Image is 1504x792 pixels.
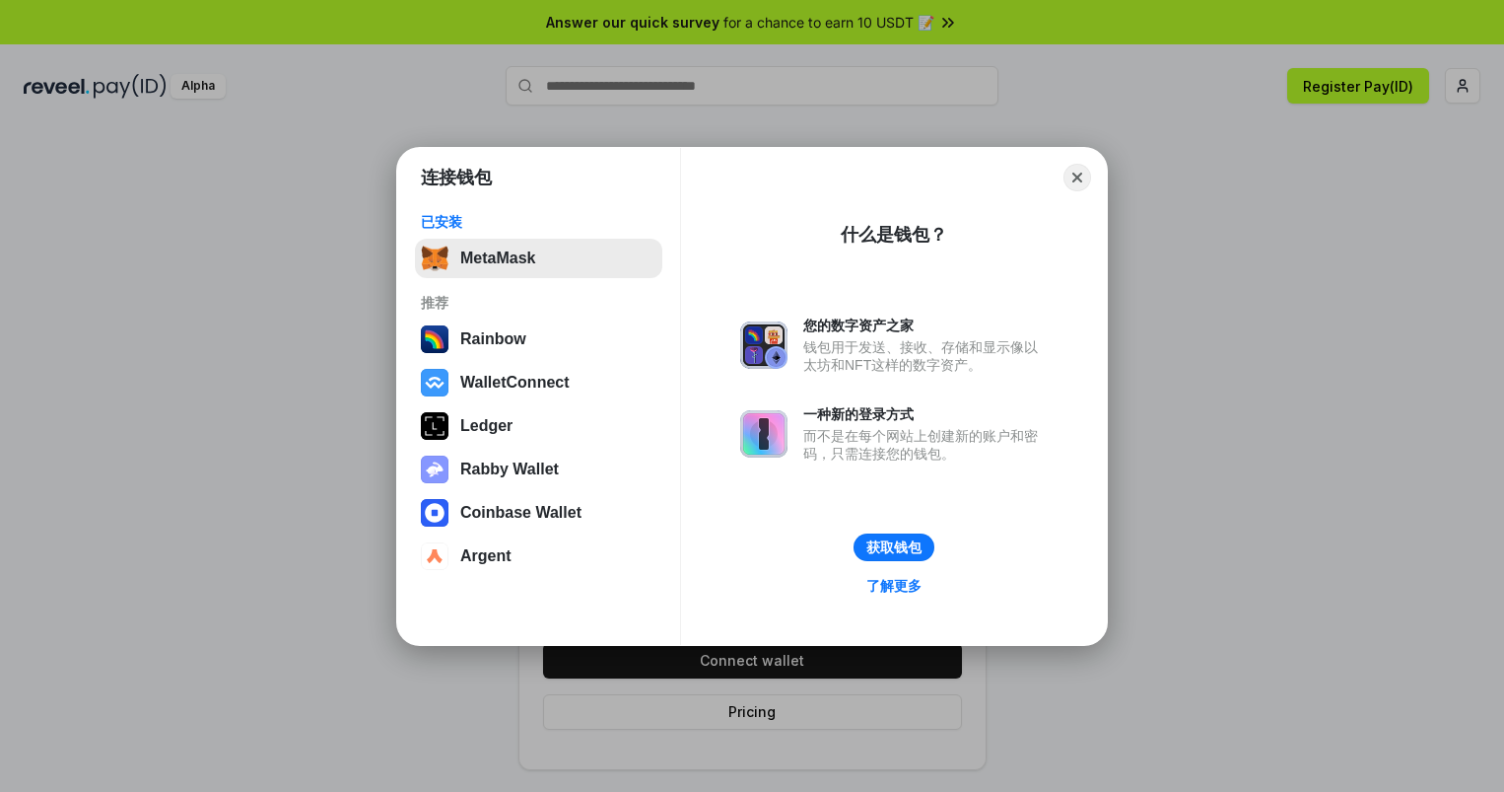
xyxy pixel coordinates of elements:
div: Coinbase Wallet [460,504,581,522]
img: svg+xml,%3Csvg%20xmlns%3D%22http%3A%2F%2Fwww.w3.org%2F2000%2Fsvg%22%20width%3D%2228%22%20height%3... [421,412,448,440]
button: Ledger [415,406,662,446]
div: 获取钱包 [866,539,922,556]
button: Close [1063,164,1091,191]
div: 您的数字资产之家 [803,317,1048,334]
img: svg+xml,%3Csvg%20xmlns%3D%22http%3A%2F%2Fwww.w3.org%2F2000%2Fsvg%22%20fill%3D%22none%22%20viewBox... [740,322,787,369]
img: svg+xml,%3Csvg%20width%3D%2228%22%20height%3D%2228%22%20viewBox%3D%220%200%2028%2028%22%20fill%3D... [421,499,448,527]
img: svg+xml,%3Csvg%20width%3D%2228%22%20height%3D%2228%22%20viewBox%3D%220%200%2028%2028%22%20fill%3D... [421,542,448,570]
img: svg+xml,%3Csvg%20fill%3D%22none%22%20height%3D%2233%22%20viewBox%3D%220%200%2035%2033%22%20width%... [421,245,448,272]
div: WalletConnect [460,374,570,392]
div: MetaMask [460,250,535,267]
button: Argent [415,537,662,576]
button: WalletConnect [415,363,662,402]
img: svg+xml,%3Csvg%20xmlns%3D%22http%3A%2F%2Fwww.w3.org%2F2000%2Fsvg%22%20fill%3D%22none%22%20viewBox... [421,456,448,483]
h1: 连接钱包 [421,166,492,189]
a: 了解更多 [855,573,933,599]
div: 而不是在每个网站上创建新的账户和密码，只需连接您的钱包。 [803,427,1048,463]
button: 获取钱包 [854,534,934,561]
button: Coinbase Wallet [415,493,662,533]
button: Rainbow [415,320,662,359]
div: 已安装 [421,213,656,231]
div: Rainbow [460,330,526,348]
div: Ledger [460,417,513,435]
div: Rabby Wallet [460,461,559,478]
img: svg+xml,%3Csvg%20width%3D%2228%22%20height%3D%2228%22%20viewBox%3D%220%200%2028%2028%22%20fill%3D... [421,369,448,396]
div: 一种新的登录方式 [803,405,1048,423]
button: Rabby Wallet [415,450,662,489]
div: 钱包用于发送、接收、存储和显示像以太坊和NFT这样的数字资产。 [803,338,1048,374]
img: svg+xml,%3Csvg%20xmlns%3D%22http%3A%2F%2Fwww.w3.org%2F2000%2Fsvg%22%20fill%3D%22none%22%20viewBox... [740,410,787,458]
div: 了解更多 [866,577,922,595]
img: svg+xml,%3Csvg%20width%3D%22120%22%20height%3D%22120%22%20viewBox%3D%220%200%20120%20120%22%20fil... [421,325,448,353]
button: MetaMask [415,239,662,278]
div: Argent [460,547,512,565]
div: 什么是钱包？ [841,223,947,247]
div: 推荐 [421,294,656,312]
